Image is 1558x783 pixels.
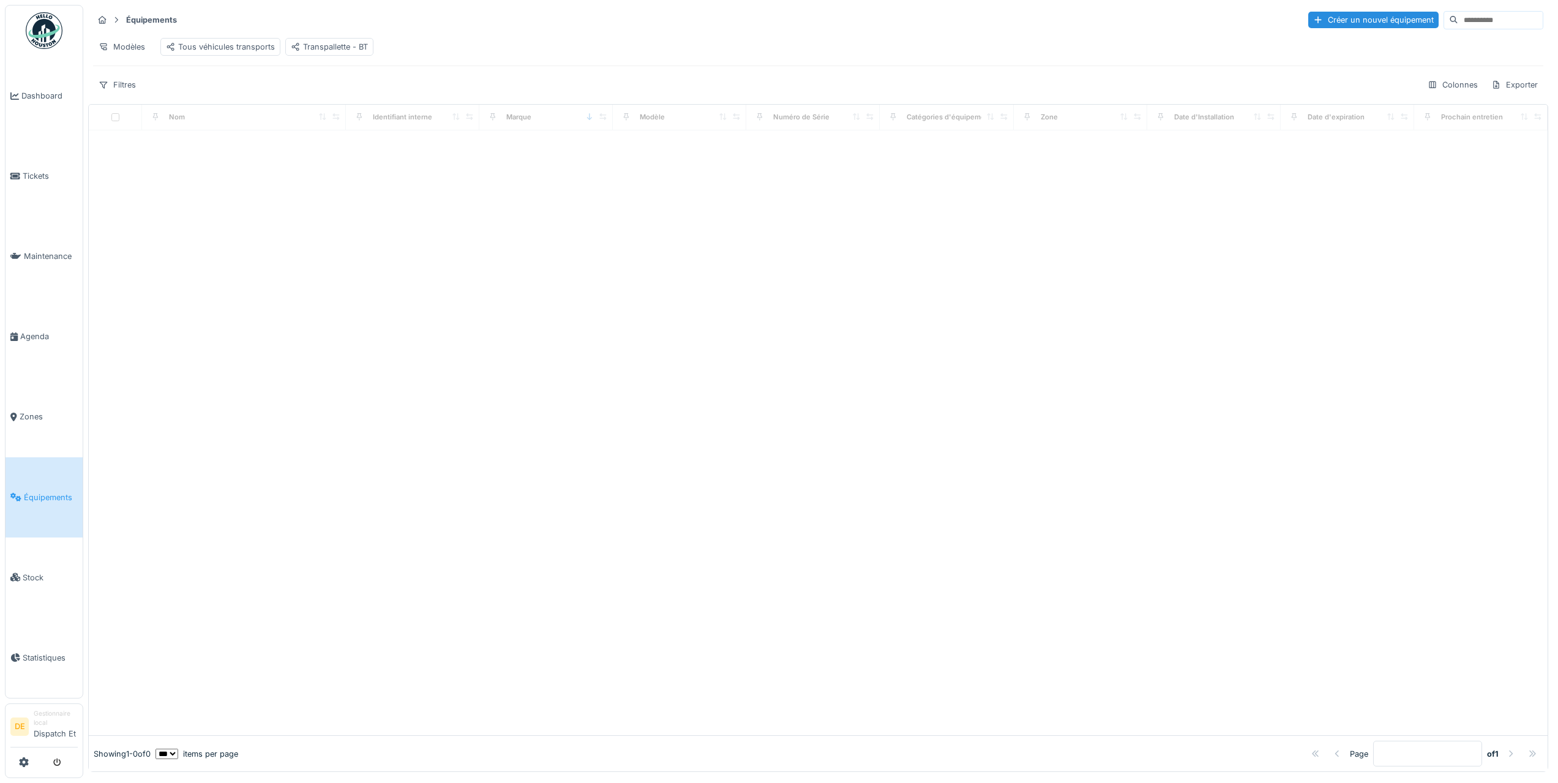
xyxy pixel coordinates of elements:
[10,709,78,747] a: DE Gestionnaire localDispatch Et
[6,377,83,457] a: Zones
[34,709,78,728] div: Gestionnaire local
[6,136,83,216] a: Tickets
[6,296,83,377] a: Agenda
[166,41,275,53] div: Tous véhicules transports
[20,331,78,342] span: Agenda
[1308,12,1439,28] div: Créer un nouvel équipement
[94,748,151,760] div: Showing 1 - 0 of 0
[6,457,83,538] a: Équipements
[1422,76,1483,94] div: Colonnes
[20,411,78,422] span: Zones
[1308,112,1365,122] div: Date d'expiration
[24,492,78,503] span: Équipements
[6,216,83,296] a: Maintenance
[1487,748,1499,760] strong: of 1
[373,112,432,122] div: Identifiant interne
[1486,76,1543,94] div: Exporter
[1350,748,1368,760] div: Page
[24,250,78,262] span: Maintenance
[291,41,368,53] div: Transpallette - BT
[6,618,83,698] a: Statistiques
[23,572,78,583] span: Stock
[93,38,151,56] div: Modèles
[6,56,83,136] a: Dashboard
[1441,112,1503,122] div: Prochain entretien
[773,112,830,122] div: Numéro de Série
[10,717,29,736] li: DE
[6,538,83,618] a: Stock
[1041,112,1058,122] div: Zone
[23,170,78,182] span: Tickets
[640,112,665,122] div: Modèle
[121,14,182,26] strong: Équipements
[155,748,238,760] div: items per page
[23,652,78,664] span: Statistiques
[34,709,78,744] li: Dispatch Et
[26,12,62,49] img: Badge_color-CXgf-gQk.svg
[21,90,78,102] span: Dashboard
[1174,112,1234,122] div: Date d'Installation
[506,112,531,122] div: Marque
[907,112,992,122] div: Catégories d'équipement
[93,76,141,94] div: Filtres
[169,112,185,122] div: Nom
